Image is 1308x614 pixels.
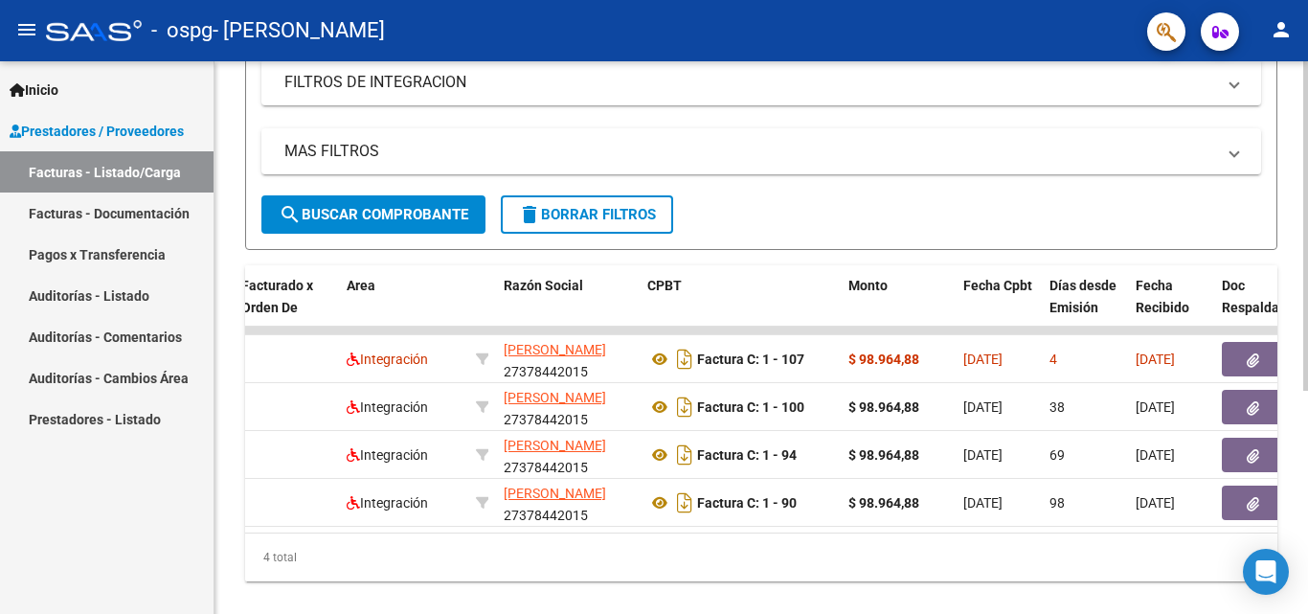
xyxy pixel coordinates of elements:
[504,387,632,427] div: 27378442015
[10,121,184,142] span: Prestadores / Proveedores
[518,206,656,223] span: Borrar Filtros
[697,447,797,463] strong: Factura C: 1 - 94
[504,438,606,453] span: [PERSON_NAME]
[504,342,606,357] span: [PERSON_NAME]
[672,488,697,518] i: Descargar documento
[697,495,797,511] strong: Factura C: 1 - 90
[504,278,583,293] span: Razón Social
[848,278,888,293] span: Monto
[347,495,428,511] span: Integración
[339,265,468,350] datatable-header-cell: Area
[1049,352,1057,367] span: 4
[1243,549,1289,595] div: Open Intercom Messenger
[672,344,697,375] i: Descargar documento
[504,483,632,523] div: 27378442015
[347,278,375,293] span: Area
[241,278,313,315] span: Facturado x Orden De
[261,59,1261,105] mat-expansion-panel-header: FILTROS DE INTEGRACION
[347,352,428,367] span: Integración
[504,390,606,405] span: [PERSON_NAME]
[213,10,385,52] span: - [PERSON_NAME]
[697,352,804,367] strong: Factura C: 1 - 107
[1049,495,1065,511] span: 98
[672,392,697,422] i: Descargar documento
[1049,399,1065,415] span: 38
[1042,265,1128,350] datatable-header-cell: Días desde Emisión
[518,203,541,226] mat-icon: delete
[279,206,468,223] span: Buscar Comprobante
[697,399,804,415] strong: Factura C: 1 - 100
[841,265,956,350] datatable-header-cell: Monto
[640,265,841,350] datatable-header-cell: CPBT
[1136,278,1189,315] span: Fecha Recibido
[848,447,919,463] strong: $ 98.964,88
[234,265,339,350] datatable-header-cell: Facturado x Orden De
[848,352,919,367] strong: $ 98.964,88
[1136,352,1175,367] span: [DATE]
[284,141,1215,162] mat-panel-title: MAS FILTROS
[279,203,302,226] mat-icon: search
[504,435,632,475] div: 27378442015
[1049,278,1116,315] span: Días desde Emisión
[963,352,1003,367] span: [DATE]
[848,399,919,415] strong: $ 98.964,88
[848,495,919,511] strong: $ 98.964,88
[151,10,213,52] span: - ospg
[963,399,1003,415] span: [DATE]
[1049,447,1065,463] span: 69
[504,486,606,501] span: [PERSON_NAME]
[1270,18,1293,41] mat-icon: person
[261,128,1261,174] mat-expansion-panel-header: MAS FILTROS
[347,447,428,463] span: Integración
[963,495,1003,511] span: [DATE]
[1222,278,1308,315] span: Doc Respaldatoria
[647,278,682,293] span: CPBT
[1136,495,1175,511] span: [DATE]
[672,440,697,470] i: Descargar documento
[10,80,58,101] span: Inicio
[347,399,428,415] span: Integración
[245,534,1277,581] div: 4 total
[963,447,1003,463] span: [DATE]
[496,265,640,350] datatable-header-cell: Razón Social
[261,195,485,234] button: Buscar Comprobante
[963,278,1032,293] span: Fecha Cpbt
[956,265,1042,350] datatable-header-cell: Fecha Cpbt
[504,339,632,379] div: 27378442015
[1128,265,1214,350] datatable-header-cell: Fecha Recibido
[501,195,673,234] button: Borrar Filtros
[1136,447,1175,463] span: [DATE]
[1136,399,1175,415] span: [DATE]
[15,18,38,41] mat-icon: menu
[284,72,1215,93] mat-panel-title: FILTROS DE INTEGRACION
